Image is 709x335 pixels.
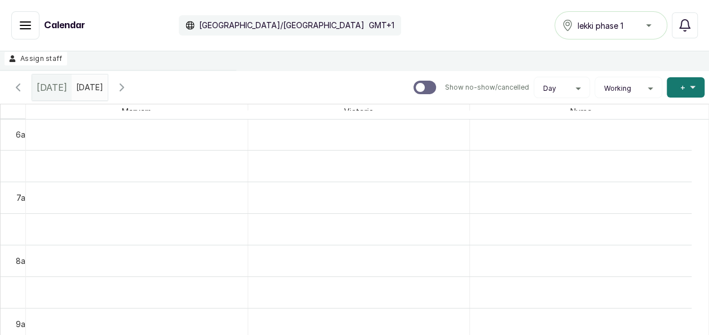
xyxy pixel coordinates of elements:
[120,104,153,118] span: Maryam
[14,255,34,267] div: 8am
[604,84,631,93] span: Working
[445,83,529,92] p: Show no-show/cancelled
[568,104,594,118] span: Nurse
[554,11,667,39] button: lekki phase 1
[342,104,376,118] span: Victoria
[578,20,623,32] span: lekki phase 1
[14,192,34,204] div: 7am
[543,84,556,93] span: Day
[680,82,685,93] span: +
[44,19,85,32] h1: Calendar
[667,77,704,98] button: +
[37,81,67,94] span: [DATE]
[5,52,67,65] button: Assign staff
[199,20,364,31] p: [GEOGRAPHIC_DATA]/[GEOGRAPHIC_DATA]
[539,84,585,93] button: Day
[600,84,657,93] button: Working
[14,318,34,330] div: 9am
[32,74,72,100] div: [DATE]
[14,129,34,140] div: 6am
[369,20,394,31] p: GMT+1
